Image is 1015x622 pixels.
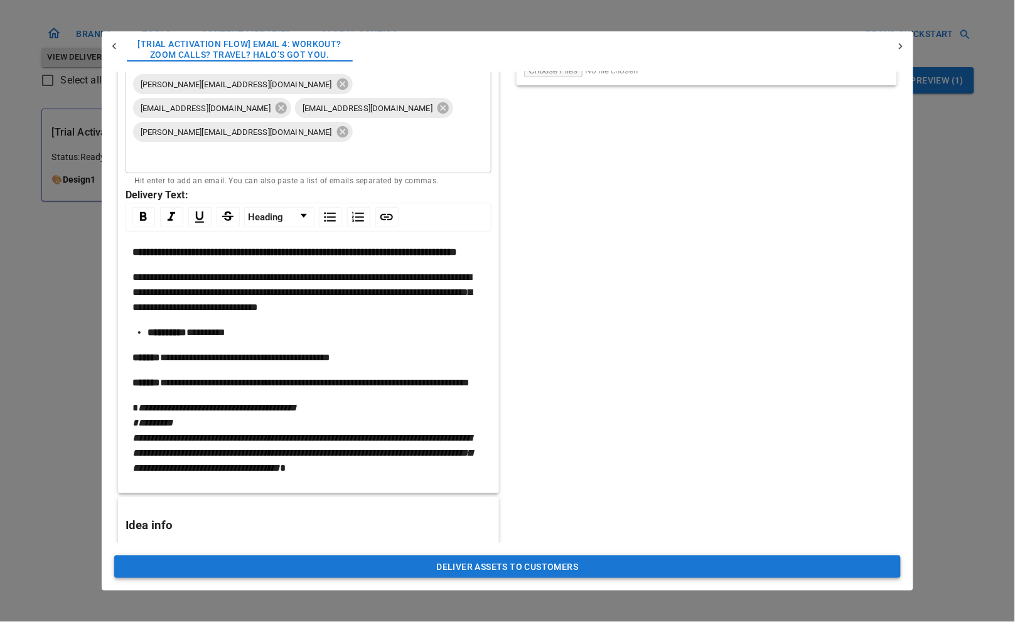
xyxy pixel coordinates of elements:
div: [PERSON_NAME][EMAIL_ADDRESS][DOMAIN_NAME] [133,122,353,142]
span: [PERSON_NAME][EMAIL_ADDRESS][DOMAIN_NAME] [133,77,340,92]
div: rdw-wrapper [126,203,491,486]
h3: Idea info [126,517,491,534]
div: rdw-inline-control [129,207,242,227]
div: Underline [188,207,212,227]
div: [EMAIL_ADDRESS][DOMAIN_NAME] [133,98,291,118]
div: [PERSON_NAME][EMAIL_ADDRESS][DOMAIN_NAME] [133,74,353,94]
div: [EMAIL_ADDRESS][DOMAIN_NAME] [295,98,453,118]
button: Deliver Assets To Customers [114,555,901,579]
div: Bold [132,207,155,227]
div: rdw-link-control [373,207,401,227]
span: [PERSON_NAME][EMAIL_ADDRESS][DOMAIN_NAME] [133,125,340,139]
div: Link [375,207,399,227]
div: Italic [160,207,183,227]
div: Strikethrough [217,207,240,227]
div: rdw-toolbar [126,203,491,232]
span: [EMAIL_ADDRESS][DOMAIN_NAME] [133,101,278,115]
span: [EMAIL_ADDRESS][DOMAIN_NAME] [295,101,440,115]
div: rdw-editor [132,245,485,476]
strong: Delivery Text: [126,189,188,201]
div: Unordered [319,207,342,227]
a: Block Type [245,208,314,227]
div: Ordered [347,207,370,227]
button: [Trial Activation Flow] Email 4: Workout? Zoom Calls? Travel? Halo’s Got You. [127,31,353,68]
p: Hit enter to add an email. You can also paste a list of emails separated by commas. [134,175,483,188]
div: rdw-dropdown [244,207,314,227]
div: rdw-block-control [242,207,316,227]
div: rdw-list-control [316,207,373,227]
